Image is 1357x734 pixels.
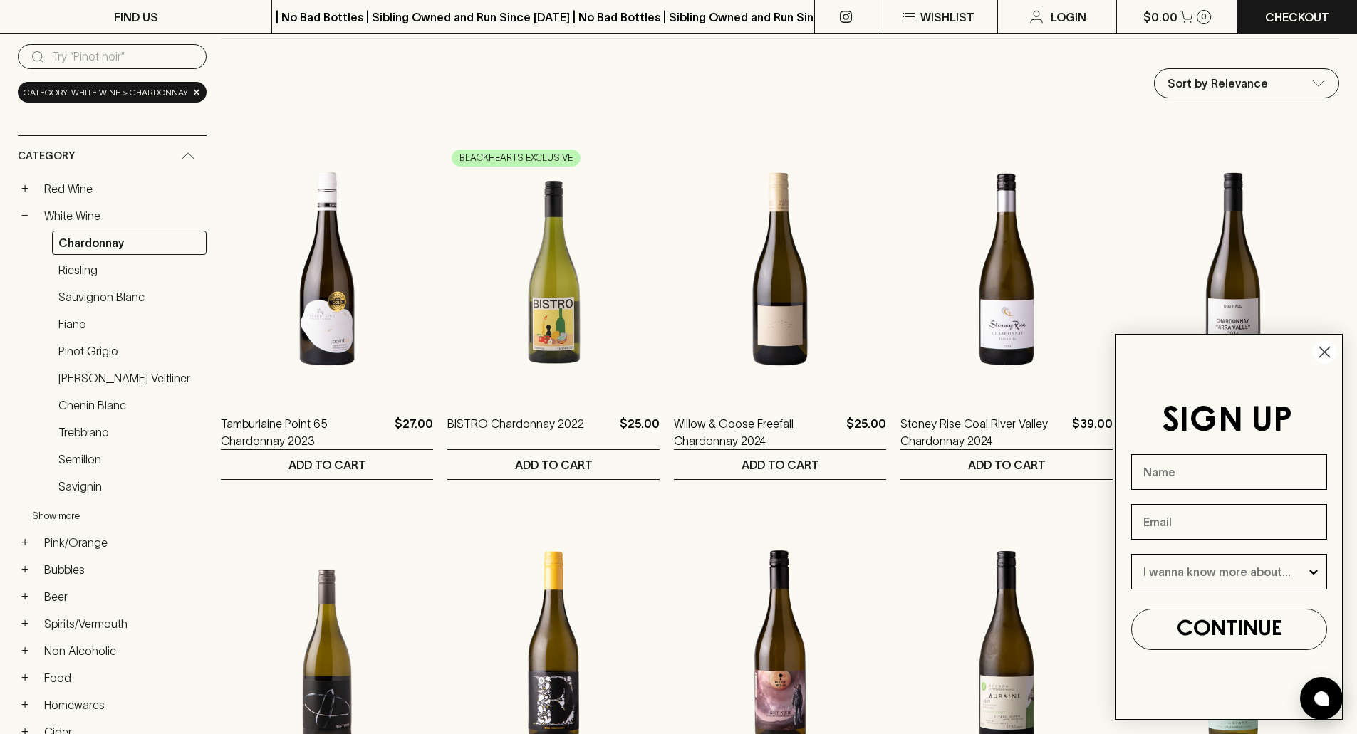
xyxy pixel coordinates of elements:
[18,644,32,658] button: +
[1127,145,1339,394] img: Rob Hall Chardonnay 2024
[920,9,974,26] p: Wishlist
[52,312,207,336] a: Fiano
[32,501,219,530] button: Show more
[52,258,207,282] a: Riesling
[52,339,207,363] a: Pinot Grigio
[1051,9,1086,26] p: Login
[1131,504,1327,540] input: Email
[674,145,886,394] img: Willow & Goose Freefall Chardonnay 2024
[900,145,1113,394] img: Stoney Rise Coal River Valley Chardonnay 2024
[221,145,433,394] img: Tamburlaine Point 65 Chardonnay 2023
[18,617,32,631] button: +
[18,671,32,685] button: +
[52,393,207,417] a: Chenin Blanc
[1143,555,1306,589] input: I wanna know more about...
[395,415,433,449] p: $27.00
[674,450,886,479] button: ADD TO CART
[742,456,819,473] p: ADD TO CART
[52,366,207,390] a: [PERSON_NAME] Veltliner
[1312,340,1337,365] button: Close dialog
[1131,609,1327,650] button: CONTINUE
[52,231,207,255] a: Chardonnay
[38,639,207,663] a: Non Alcoholic
[114,9,158,26] p: FIND US
[900,415,1066,449] a: Stoney Rise Coal River Valley Chardonnay 2024
[447,145,660,394] img: BISTRO Chardonnay 2022
[52,474,207,498] a: Savignin
[1314,691,1329,706] img: bubble-icon
[447,415,584,449] a: BISTRO Chardonnay 2022
[1162,405,1292,438] span: SIGN UP
[1143,9,1177,26] p: $0.00
[52,420,207,444] a: Trebbiano
[52,46,195,68] input: Try “Pinot noir”
[38,612,207,636] a: Spirits/Vermouth
[221,415,389,449] a: Tamburlaine Point 65 Chardonnay 2023
[1265,9,1329,26] p: Checkout
[846,415,886,449] p: $25.00
[18,147,75,165] span: Category
[38,584,207,609] a: Beer
[38,204,207,228] a: White Wine
[447,450,660,479] button: ADD TO CART
[18,698,32,712] button: +
[52,447,207,471] a: Semillon
[515,456,593,473] p: ADD TO CART
[38,693,207,717] a: Homewares
[1101,320,1357,734] div: FLYOUT Form
[1072,415,1113,449] p: $39.00
[52,285,207,309] a: Sauvignon Blanc
[18,182,32,196] button: +
[24,85,188,100] span: Category: white wine > chardonnay
[674,415,841,449] a: Willow & Goose Freefall Chardonnay 2024
[38,530,207,555] a: Pink/Orange
[221,450,433,479] button: ADD TO CART
[18,589,32,604] button: +
[1201,13,1207,21] p: 0
[1155,69,1338,98] div: Sort by Relevance
[620,415,660,449] p: $25.00
[18,209,32,223] button: −
[18,136,207,177] div: Category
[968,456,1046,473] p: ADD TO CART
[38,177,207,201] a: Red Wine
[900,450,1113,479] button: ADD TO CART
[18,562,32,577] button: +
[18,535,32,550] button: +
[1168,75,1268,92] p: Sort by Relevance
[1306,555,1321,589] button: Show Options
[288,456,366,473] p: ADD TO CART
[1131,454,1327,490] input: Name
[38,557,207,582] a: Bubbles
[38,666,207,690] a: Food
[192,85,201,100] span: ×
